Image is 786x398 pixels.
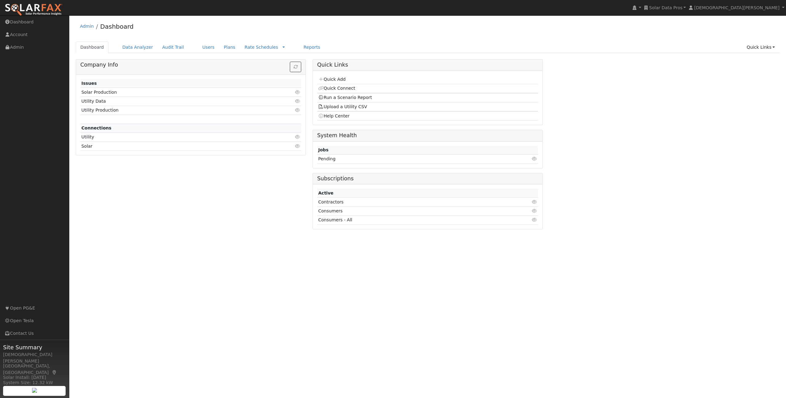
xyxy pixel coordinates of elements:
[317,175,538,182] h5: Subscriptions
[295,144,300,148] i: Click to view
[80,133,266,142] td: Utility
[81,125,111,130] strong: Connections
[299,42,325,53] a: Reports
[100,23,134,30] a: Dashboard
[245,45,278,50] a: Rate Schedules
[318,104,367,109] a: Upload a Utility CSV
[318,86,355,91] a: Quick Connect
[3,343,66,351] span: Site Summary
[80,142,266,151] td: Solar
[158,42,188,53] a: Audit Trail
[3,363,66,376] div: [GEOGRAPHIC_DATA], [GEOGRAPHIC_DATA]
[317,62,538,68] h5: Quick Links
[532,209,537,213] i: Click to view
[3,351,66,364] div: [DEMOGRAPHIC_DATA][PERSON_NAME]
[317,215,500,224] td: Consumers - All
[52,370,57,375] a: Map
[198,42,219,53] a: Users
[317,198,500,207] td: Contractors
[80,88,266,97] td: Solar Production
[81,81,97,86] strong: Issues
[649,5,683,10] span: Solar Data Pros
[317,132,538,139] h5: System Health
[76,42,109,53] a: Dashboard
[295,135,300,139] i: Click to view
[32,388,37,393] img: retrieve
[694,5,780,10] span: [DEMOGRAPHIC_DATA][PERSON_NAME]
[318,95,372,100] a: Run a Scenario Report
[532,157,537,161] i: Click to view
[5,3,63,16] img: SolarFax
[80,97,266,106] td: Utility Data
[318,113,350,118] a: Help Center
[118,42,158,53] a: Data Analyzer
[295,108,300,112] i: Click to view
[318,191,334,195] strong: Active
[532,218,537,222] i: Click to view
[742,42,780,53] a: Quick Links
[317,207,500,215] td: Consumers
[3,374,66,381] div: Solar Install: [DATE]
[219,42,240,53] a: Plans
[318,77,346,82] a: Quick Add
[80,24,94,29] a: Admin
[295,90,300,94] i: Click to view
[532,200,537,204] i: Click to view
[318,147,328,152] strong: Jobs
[3,380,66,386] div: System Size: 12.32 kW
[295,99,300,103] i: Click to view
[80,62,302,68] h5: Company Info
[80,106,266,115] td: Utility Production
[317,154,476,163] td: Pending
